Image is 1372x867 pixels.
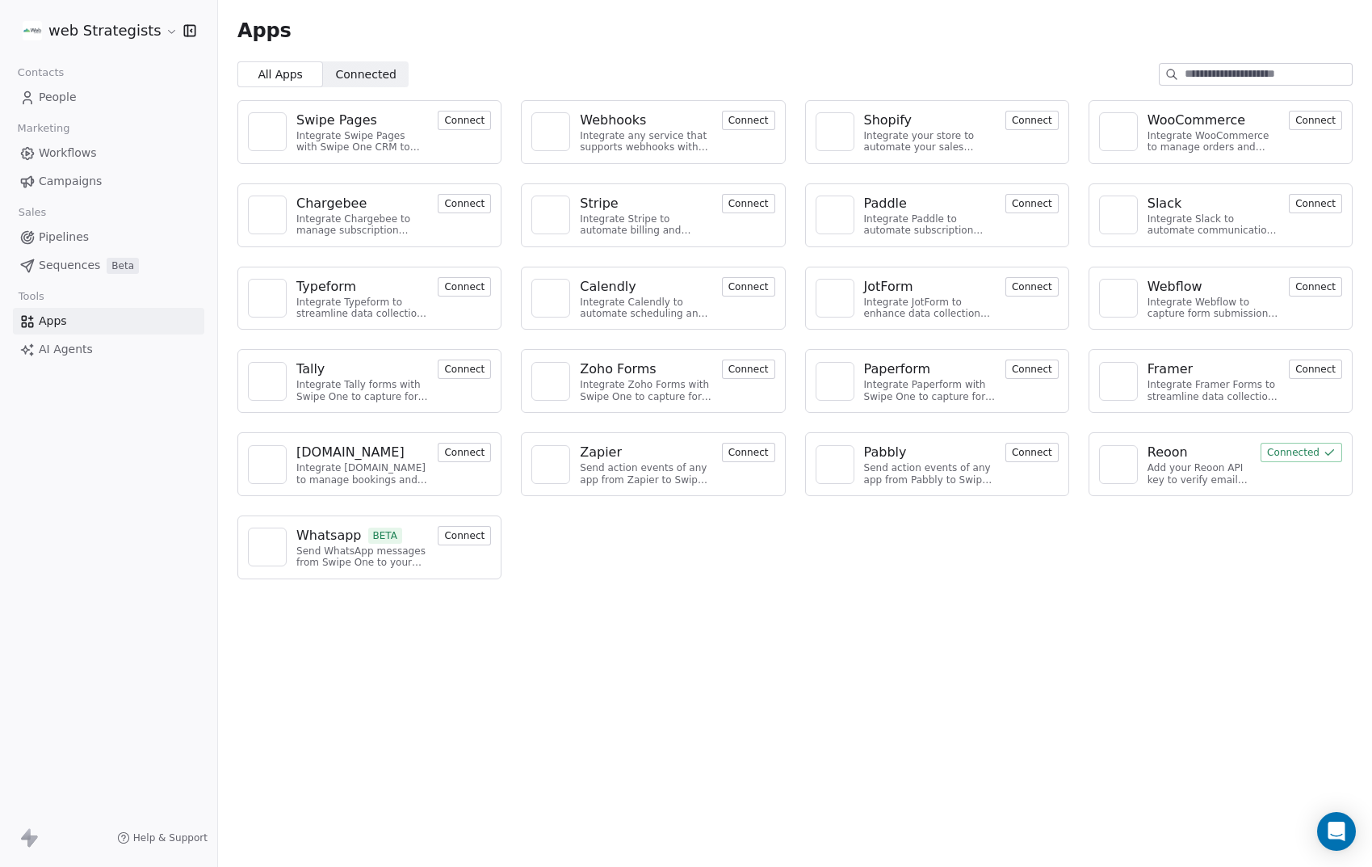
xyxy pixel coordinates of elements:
span: Connected [336,66,396,83]
a: NA [816,196,854,234]
a: Paperform [864,360,996,379]
div: Chargebee [296,194,367,213]
div: Integrate Zoho Forms with Swipe One to capture form submissions. [580,379,711,402]
div: Paperform [864,360,931,379]
img: ws-logo.jpg [23,21,42,40]
span: Tools [11,284,51,309]
a: Workflows [13,140,204,166]
a: Connect [1289,279,1342,294]
div: Tally [296,360,325,379]
a: Zapier [580,443,711,462]
img: NA [539,452,563,477]
a: Stripe [580,194,711,213]
span: AI Agents [39,341,93,358]
div: Integrate Swipe Pages with Swipe One CRM to capture lead data. [296,130,428,154]
a: Connect [722,361,775,377]
button: Connect [722,111,775,130]
img: NA [1106,120,1131,144]
a: NA [248,362,287,401]
div: Integrate Framer Forms to streamline data collection and customer engagement. [1148,379,1279,402]
span: Contacts [10,61,71,85]
a: Connect [438,112,491,128]
button: Connect [438,526,491,545]
div: Webflow [1148,277,1202,297]
a: NA [248,112,287,151]
button: Connect [1005,443,1059,462]
a: NA [1099,362,1138,401]
span: Marketing [10,116,77,141]
a: [DOMAIN_NAME] [296,443,428,462]
div: Send action events of any app from Zapier to Swipe One [580,462,711,486]
img: NA [823,203,847,227]
a: Zoho Forms [580,360,711,379]
a: NA [248,279,287,318]
a: Apps [13,308,204,335]
button: Connect [1289,277,1342,297]
div: Integrate Typeform to streamline data collection and customer engagement. [296,297,428,320]
a: Connect [438,196,491,211]
div: Integrate Paddle to automate subscription management and customer engagement. [864,213,996,237]
a: Calendly [580,277,711,297]
img: NA [823,286,847,310]
div: Reoon [1148,443,1188,462]
a: Connect [1289,112,1342,128]
a: NA [531,196,570,234]
img: NA [823,120,847,144]
img: NA [255,452,279,477]
img: NA [255,203,279,227]
a: Help & Support [117,831,208,844]
a: Reoon [1148,443,1251,462]
a: Connect [722,279,775,294]
a: NA [1099,445,1138,484]
a: NA [248,528,287,566]
span: Apps [237,19,292,43]
a: NA [531,112,570,151]
span: BETA [368,528,403,544]
img: NA [539,369,563,394]
a: Connect [1005,279,1059,294]
a: NA [1099,279,1138,318]
a: Connect [438,528,491,543]
a: People [13,84,204,111]
div: Swipe Pages [296,111,377,130]
a: Connect [1005,361,1059,377]
div: Send action events of any app from Pabbly to Swipe One [864,462,996,486]
a: Connect [1289,196,1342,211]
img: NA [539,203,563,227]
a: Connect [1005,444,1059,460]
div: Integrate any service that supports webhooks with Swipe One to capture and automate data workflows. [580,130,711,154]
a: NA [248,196,287,234]
img: NA [255,286,279,310]
a: Pabbly [864,443,996,462]
div: WooCommerce [1148,111,1245,130]
button: Connect [1005,194,1059,213]
div: Integrate JotForm to enhance data collection and improve customer engagement. [864,297,996,320]
img: NA [823,452,847,477]
div: Paddle [864,194,907,213]
img: NA [1106,369,1131,394]
a: Connect [722,444,775,460]
a: Connect [1005,196,1059,211]
a: Connect [1005,112,1059,128]
div: Shopify [864,111,913,130]
div: Integrate WooCommerce to manage orders and customer data [1148,130,1279,154]
a: NA [816,445,854,484]
div: Integrate Webflow to capture form submissions and automate customer engagement. [1148,297,1279,320]
button: Connected [1261,443,1342,462]
button: Connect [438,360,491,379]
span: Pipelines [39,229,89,246]
a: NA [531,279,570,318]
a: NA [531,362,570,401]
span: Beta [107,258,139,274]
button: Connect [438,443,491,462]
a: NA [816,112,854,151]
a: Pipelines [13,224,204,250]
div: Integrate Slack to automate communication and collaboration. [1148,213,1279,237]
a: Connect [722,196,775,211]
span: Workflows [39,145,97,162]
a: Connect [438,279,491,294]
div: Stripe [580,194,618,213]
div: Send WhatsApp messages from Swipe One to your customers [296,545,428,569]
a: Shopify [864,111,996,130]
div: Zapier [580,443,622,462]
